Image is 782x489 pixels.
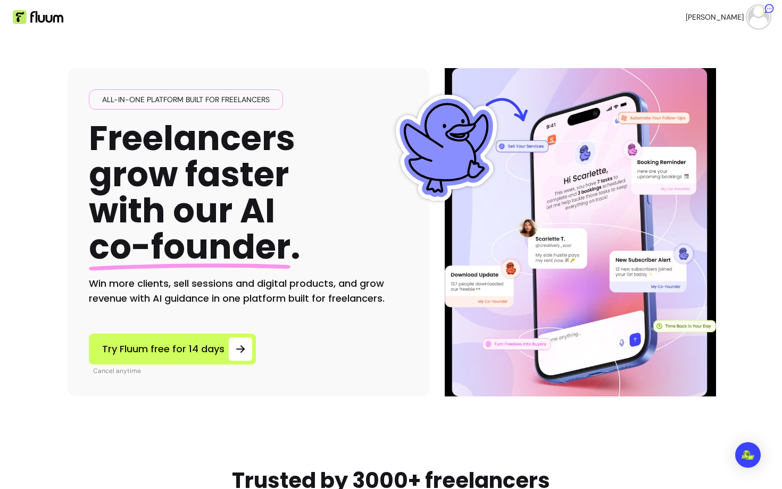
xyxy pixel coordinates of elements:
span: All-in-one platform built for freelancers [98,94,274,105]
img: Hero [446,68,714,396]
a: Try Fluum free for 14 days [89,334,256,364]
div: Open Intercom Messenger [735,442,761,468]
h2: Win more clients, sell sessions and digital products, and grow revenue with AI guidance in one pl... [89,276,408,306]
img: Fluum Duck sticker [393,95,500,201]
p: Cancel anytime [93,367,256,375]
img: avatar [748,6,769,28]
span: Try Fluum free for 14 days [102,342,224,357]
h1: Freelancers grow faster with our AI . [89,120,301,266]
img: Fluum Logo [13,10,63,24]
span: co-founder [89,223,290,270]
span: [PERSON_NAME] [686,12,744,22]
button: avatar[PERSON_NAME] [686,6,769,28]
